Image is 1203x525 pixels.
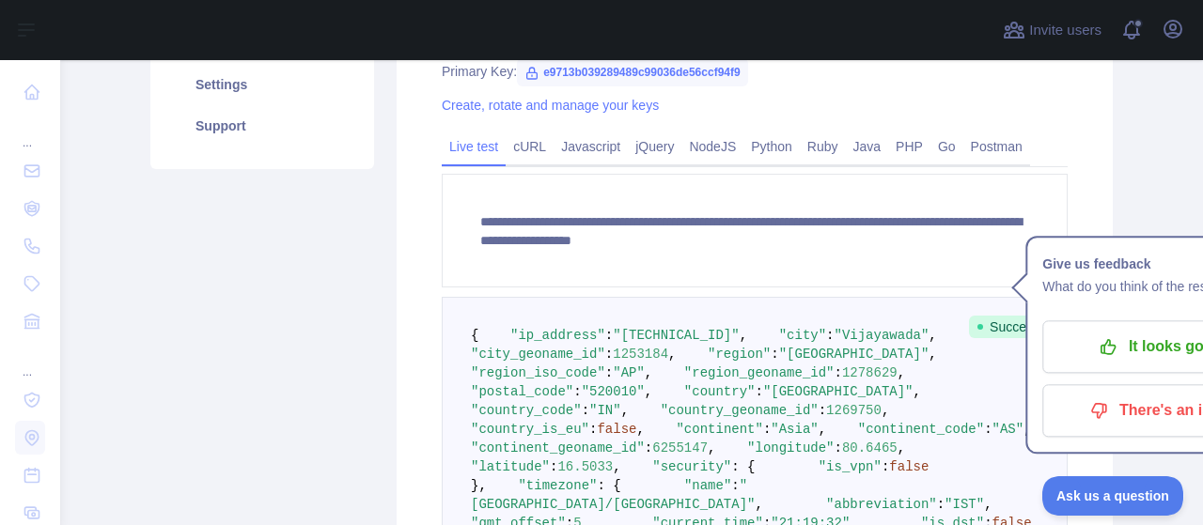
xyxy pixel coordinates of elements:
[681,131,743,162] a: NodeJS
[835,328,930,343] span: "Vijayawada"
[930,131,963,162] a: Go
[882,459,889,474] span: :
[661,403,819,418] span: "country_geoname_id"
[442,62,1068,81] div: Primary Key:
[914,384,921,399] span: ,
[613,328,739,343] span: "[TECHNICAL_ID]"
[573,384,581,399] span: :
[889,459,929,474] span: false
[937,497,945,512] span: :
[779,347,930,362] span: "[GEOGRAPHIC_DATA]"
[605,347,613,362] span: :
[708,347,771,362] span: "region"
[621,403,629,418] span: ,
[15,342,45,379] div: ...
[731,478,739,493] span: :
[835,440,842,456] span: :
[740,328,747,343] span: ,
[613,365,645,380] span: "AP"
[597,478,620,493] span: : {
[999,15,1105,45] button: Invite users
[676,422,762,437] span: "continent"
[510,328,605,343] span: "ip_address"
[929,328,936,343] span: ,
[628,131,681,162] a: jQuery
[842,440,898,456] span: 80.6465
[842,365,898,380] span: 1278629
[613,347,668,362] span: 1253184
[645,384,652,399] span: ,
[898,440,905,456] span: ,
[684,365,835,380] span: "region_geoname_id"
[755,497,762,512] span: ,
[597,422,636,437] span: false
[554,131,628,162] a: Javascript
[471,347,605,362] span: "city_geoname_id"
[173,105,352,147] a: Support
[992,422,1024,437] span: "AS"
[589,422,597,437] span: :
[888,131,930,162] a: PHP
[819,403,826,418] span: :
[471,440,645,456] span: "continent_geoname_id"
[605,365,613,380] span: :
[800,131,846,162] a: Ruby
[747,440,834,456] span: "longitude"
[645,365,652,380] span: ,
[963,131,1030,162] a: Postman
[471,422,589,437] span: "country_is_eu"
[605,328,613,343] span: :
[471,459,550,474] span: "latitude"
[771,347,778,362] span: :
[969,316,1049,338] span: Success
[882,403,889,418] span: ,
[755,384,762,399] span: :
[518,478,597,493] span: "timezone"
[506,131,554,162] a: cURL
[826,328,834,343] span: :
[582,403,589,418] span: :
[858,422,984,437] span: "continent_code"
[636,422,644,437] span: ,
[613,459,620,474] span: ,
[945,497,984,512] span: "IST"
[779,328,826,343] span: "city"
[898,365,905,380] span: ,
[471,403,582,418] span: "country_code"
[684,384,756,399] span: "country"
[984,422,992,437] span: :
[471,478,487,493] span: },
[517,58,748,86] span: e9713b039289489c99036de56ccf94f9
[645,440,652,456] span: :
[846,131,889,162] a: Java
[652,440,708,456] span: 6255147
[826,497,937,512] span: "abbreviation"
[1029,20,1101,41] span: Invite users
[557,459,613,474] span: 16.5033
[984,497,992,512] span: ,
[173,64,352,105] a: Settings
[708,440,715,456] span: ,
[819,422,826,437] span: ,
[743,131,800,162] a: Python
[835,365,842,380] span: :
[763,422,771,437] span: :
[582,384,645,399] span: "520010"
[826,403,882,418] span: 1269750
[550,459,557,474] span: :
[819,459,882,474] span: "is_vpn"
[684,478,731,493] span: "name"
[1042,476,1184,516] iframe: Toggle Customer Support
[442,131,506,162] a: Live test
[15,113,45,150] div: ...
[763,384,914,399] span: "[GEOGRAPHIC_DATA]"
[929,347,936,362] span: ,
[731,459,755,474] span: : {
[471,365,605,380] span: "region_iso_code"
[668,347,676,362] span: ,
[771,422,818,437] span: "Asia"
[1023,422,1031,437] span: ,
[589,403,621,418] span: "IN"
[471,384,573,399] span: "postal_code"
[652,459,731,474] span: "security"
